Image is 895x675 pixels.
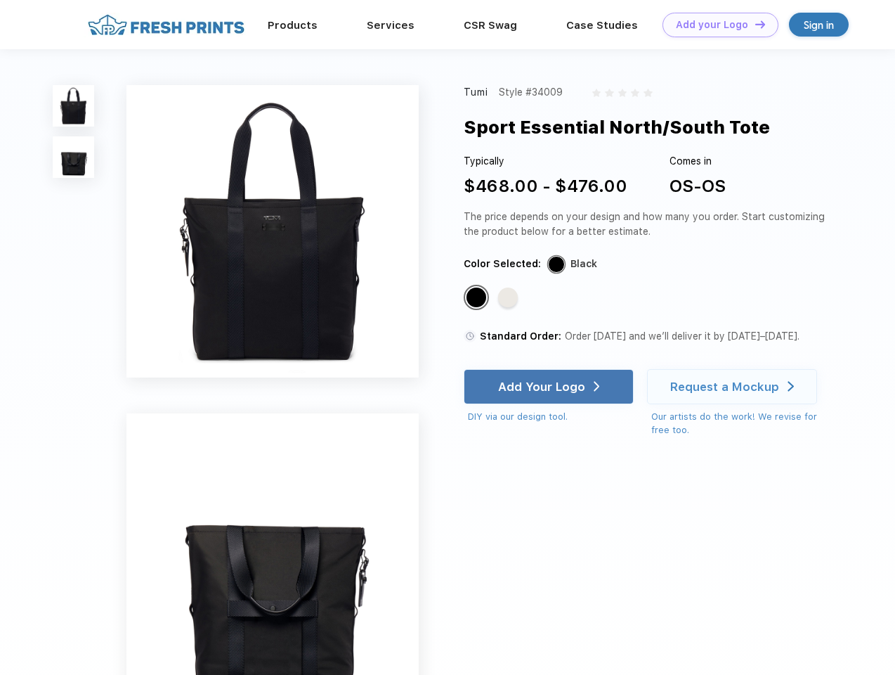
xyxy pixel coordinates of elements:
[676,19,748,31] div: Add your Logo
[53,136,94,178] img: func=resize&h=100
[464,174,627,199] div: $468.00 - $476.00
[755,20,765,28] img: DT
[464,330,476,342] img: standard order
[594,381,600,392] img: white arrow
[788,381,794,392] img: white arrow
[605,89,613,97] img: gray_star.svg
[464,154,627,169] div: Typically
[631,89,639,97] img: gray_star.svg
[670,380,779,394] div: Request a Mockup
[669,174,726,199] div: OS-OS
[804,17,834,33] div: Sign in
[669,154,726,169] div: Comes in
[498,380,585,394] div: Add Your Logo
[268,19,318,32] a: Products
[464,210,830,239] div: The price depends on your design and how many you order. Start customizing the product below for ...
[480,330,561,342] span: Standard Order:
[126,85,419,378] img: func=resize&h=640
[464,85,489,100] div: Tumi
[468,410,634,424] div: DIY via our design tool.
[651,410,830,437] div: Our artists do the work! We revise for free too.
[499,85,563,100] div: Style #34009
[53,85,94,127] img: func=resize&h=100
[498,288,518,307] div: Off White Tan
[466,288,486,307] div: Black
[644,89,652,97] img: gray_star.svg
[570,257,597,271] div: Black
[618,89,627,97] img: gray_star.svg
[789,13,849,37] a: Sign in
[565,330,799,342] span: Order [DATE] and we’ll deliver it by [DATE]–[DATE].
[464,114,770,141] div: Sport Essential North/South Tote
[464,257,541,271] div: Color Selected:
[592,89,601,97] img: gray_star.svg
[84,13,249,37] img: fo%20logo%202.webp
